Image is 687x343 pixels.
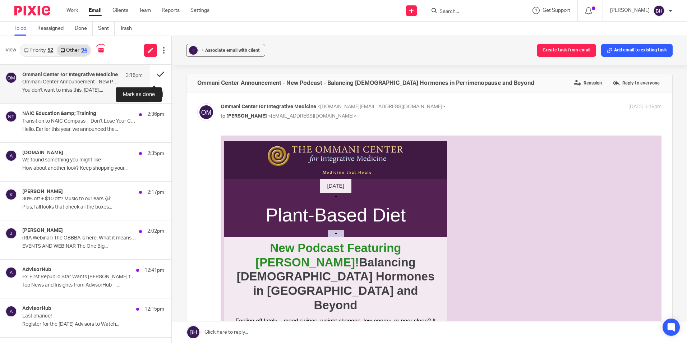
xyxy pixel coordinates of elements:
[98,22,115,36] a: Sent
[14,6,50,15] img: Pixie
[120,22,137,36] a: Trash
[81,48,87,53] div: 94
[11,182,219,244] span: Feeling off lately – mood swings, weight changes, low energy, or poor sleep? It could be your hor...
[50,106,123,119] span: New Podcast
[22,72,118,78] h4: Ommani Center for Integrative Medicine
[126,72,143,79] p: 3:16pm
[22,235,136,241] p: (RIA Webinar) The OBBBA is here. What it means for your clients.
[147,228,164,235] p: 2:02pm
[22,228,63,234] h4: [PERSON_NAME]
[144,306,164,313] p: 12:15pm
[221,104,316,109] span: Ommani Center for Integrative Medicine
[112,7,128,14] a: Clients
[162,7,180,14] a: Reports
[139,7,151,14] a: Team
[537,44,596,57] button: Create task from email
[601,44,673,57] button: Add email to existing task
[20,45,57,56] a: Priority52
[572,78,604,88] label: Reassign
[189,46,198,55] div: ?
[611,78,661,88] label: Reply to everyone
[186,44,265,57] button: ? + Associate email with client
[22,118,136,124] p: Transition to NAIC Compass—Don’t Lose Your Certificates!
[22,165,164,171] p: How about another look? Keep shopping your...
[4,5,226,44] img: Screen Shot 2021-07-29 at 2.02.20 PM.jpg
[22,282,164,288] p: Top News and Insights from AdvisorHub ‌ ‌ ‌ ‌ ‌...
[439,9,503,15] input: Search
[22,274,136,280] p: Ex-First Republic Star Wants [PERSON_NAME] to Cover His Legal Tab Amid $225-Mln Claim
[83,273,147,278] span: (click on image below to listen)
[133,289,142,294] a: here
[22,87,143,93] p: You don't want to miss this. [DATE],...
[221,114,225,119] span: to
[47,48,53,53] div: 52
[5,46,16,54] span: View
[147,189,164,196] p: 2:17pm
[147,111,164,118] p: 2:36pm
[610,7,650,14] p: [PERSON_NAME]
[197,103,215,121] img: svg%3E
[22,306,51,312] h4: AdvisorHub
[144,267,164,274] p: 12:41pm
[202,48,260,52] span: + Associate email with client
[147,150,164,157] p: 2:35pm
[57,45,90,56] a: Other94
[14,22,32,36] a: To do
[45,69,185,90] span: Plant-Based Diet
[89,7,102,14] a: Email
[22,196,136,202] p: 30% off + $10 off? Music to our ears 🎶
[5,189,17,200] img: svg%3E
[22,189,63,195] h4: [PERSON_NAME]
[151,284,152,289] span: .
[190,7,209,14] a: Settings
[16,120,214,176] span: Balancing [DEMOGRAPHIC_DATA] Hormones in [GEOGRAPHIC_DATA] and Beyond
[66,7,78,14] a: Work
[22,204,164,210] p: Plus, fall looks that check all the boxes...
[35,106,180,133] span: Featuring [PERSON_NAME]!
[5,72,17,83] img: svg%3E
[142,289,143,294] span: .
[22,321,164,328] p: Register for the [DATE] Advisors to Watch...
[22,79,119,85] p: Ommani Center Announcement - New Podcast - Balancing [DEMOGRAPHIC_DATA] Hormones in Perrimenopaus...
[22,267,51,273] h4: AdvisorHub
[142,284,151,289] a: here
[5,150,17,161] img: svg%3E
[5,228,17,239] img: svg%3E
[22,111,96,117] h4: NAIC Education &amp; Training
[22,157,136,163] p: We found something you might like
[95,44,107,56] img: inbox_syncing.svg
[5,306,17,317] img: svg%3E
[226,114,267,119] span: [PERSON_NAME]
[41,294,88,299] span: Podcast's audio on the
[88,294,187,299] a: Alternative Food Network Youtube Channel here
[43,255,187,262] span: Please Share the Links with Friends & Family
[197,79,534,87] h4: Ommani Center Announcement - New Podcast - Balancing [DEMOGRAPHIC_DATA] Hormones in Perrimenopaus...
[5,111,17,122] img: svg%3E
[22,127,164,133] p: Hello, Earlier this year, we announced the...
[317,104,445,109] span: <[DOMAIN_NAME][EMAIL_ADDRESS][DOMAIN_NAME]>
[268,114,356,119] span: <[EMAIL_ADDRESS][DOMAIN_NAME]>
[87,289,133,294] span: Episode link to Spotify
[78,284,142,289] span: Episode link to Apple Podcasts
[5,267,17,278] img: svg%3E
[106,47,123,53] span: [DATE]
[653,5,665,17] img: svg%3E
[22,243,164,250] p: EVENTS AND WEBINAR The One Big...
[543,8,570,13] span: Get Support
[22,313,136,319] p: Last chance!
[187,294,188,299] span: .
[37,22,69,36] a: Reassigned
[22,150,63,156] h4: [DOMAIN_NAME]
[628,103,661,111] p: [DATE] 3:16pm
[75,22,93,36] a: Done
